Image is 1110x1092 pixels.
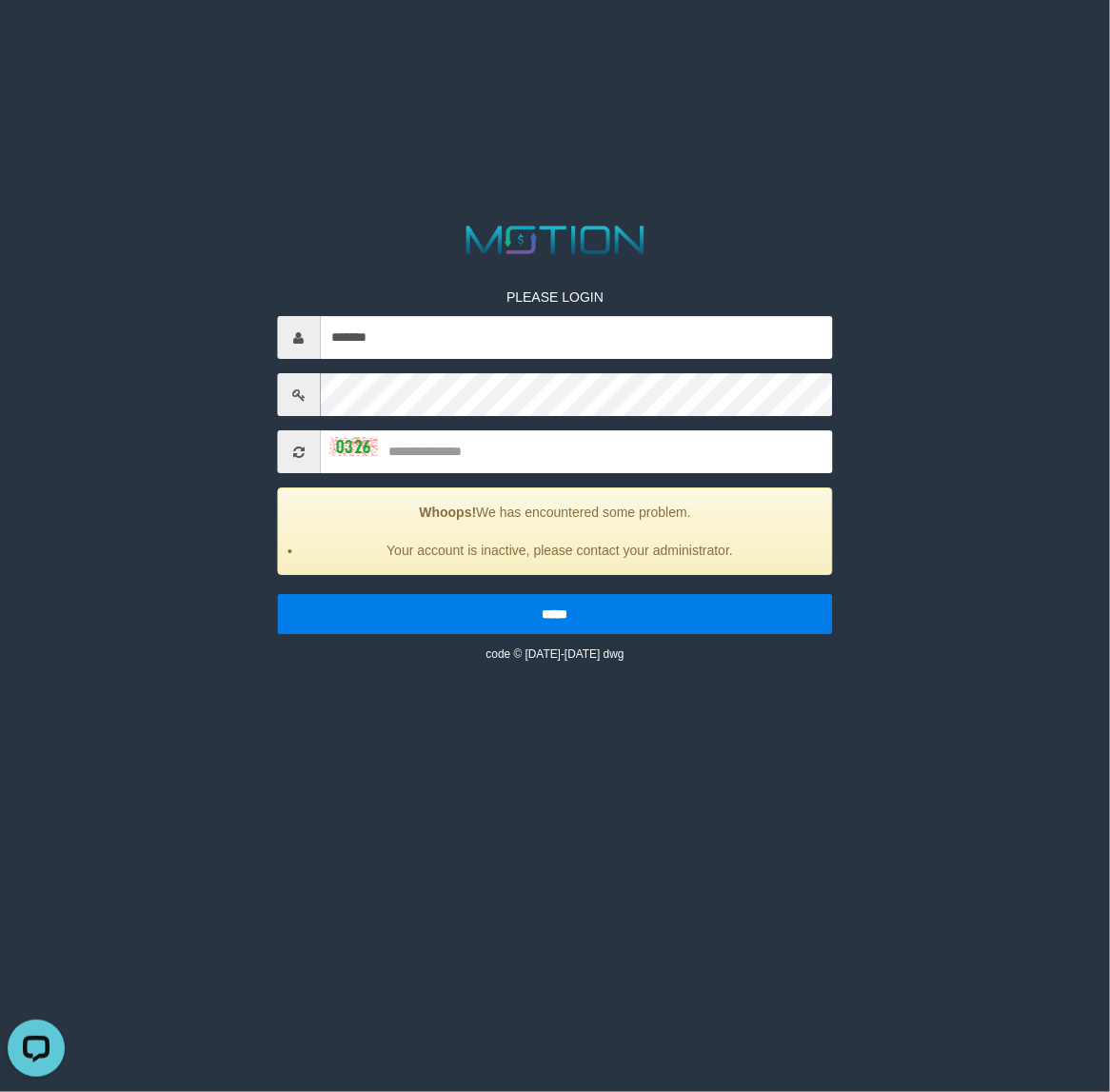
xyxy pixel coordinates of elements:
img: captcha [329,437,377,456]
small: code © [DATE]-[DATE] dwg [486,647,624,661]
div: We has encountered some problem. [277,487,832,575]
li: Your account is inactive, please contact your administrator. [302,541,817,560]
p: PLEASE LOGIN [277,288,832,307]
button: Open LiveChat chat widget [8,8,65,65]
strong: Whoops! [419,505,476,520]
img: MOTION_logo.png [458,221,652,259]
